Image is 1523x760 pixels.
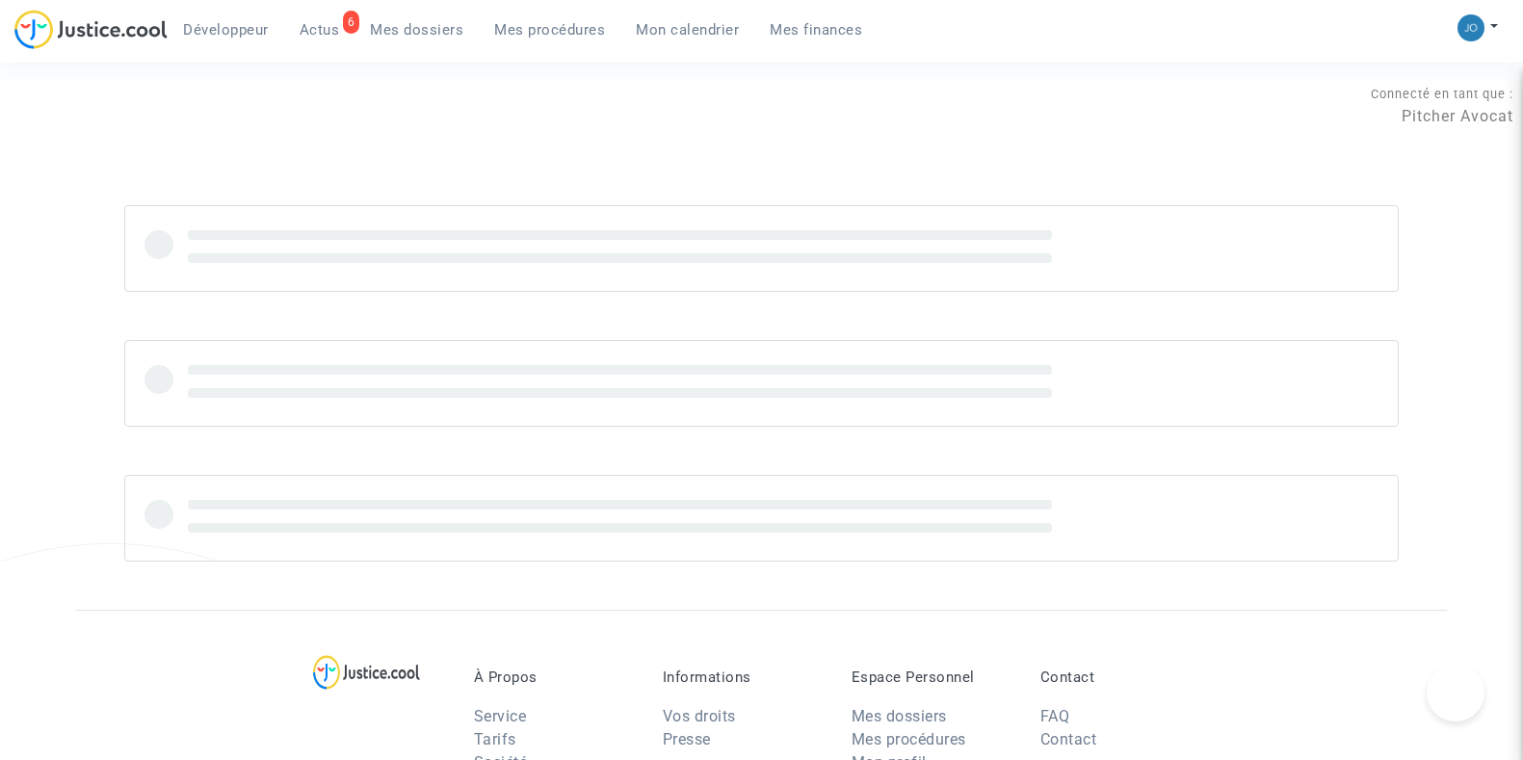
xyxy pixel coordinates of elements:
[313,655,420,690] img: logo-lg.svg
[852,707,947,725] a: Mes dossiers
[494,21,605,39] span: Mes procédures
[474,730,516,748] a: Tarifs
[754,15,878,44] a: Mes finances
[620,15,754,44] a: Mon calendrier
[1457,14,1484,41] img: 45a793c8596a0d21866ab9c5374b5e4b
[1427,664,1484,721] iframe: Help Scout Beacon - Open
[168,15,284,44] a: Développeur
[852,730,966,748] a: Mes procédures
[14,10,168,49] img: jc-logo.svg
[1040,668,1200,686] p: Contact
[852,668,1011,686] p: Espace Personnel
[1040,707,1070,725] a: FAQ
[354,15,479,44] a: Mes dossiers
[474,707,527,725] a: Service
[284,15,355,44] a: 6Actus
[1040,730,1097,748] a: Contact
[663,730,711,748] a: Presse
[636,21,739,39] span: Mon calendrier
[300,21,340,39] span: Actus
[479,15,620,44] a: Mes procédures
[343,11,360,34] div: 6
[663,668,823,686] p: Informations
[183,21,269,39] span: Développeur
[1371,87,1513,101] span: Connecté en tant que :
[474,668,634,686] p: À Propos
[663,707,736,725] a: Vos droits
[770,21,862,39] span: Mes finances
[370,21,463,39] span: Mes dossiers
